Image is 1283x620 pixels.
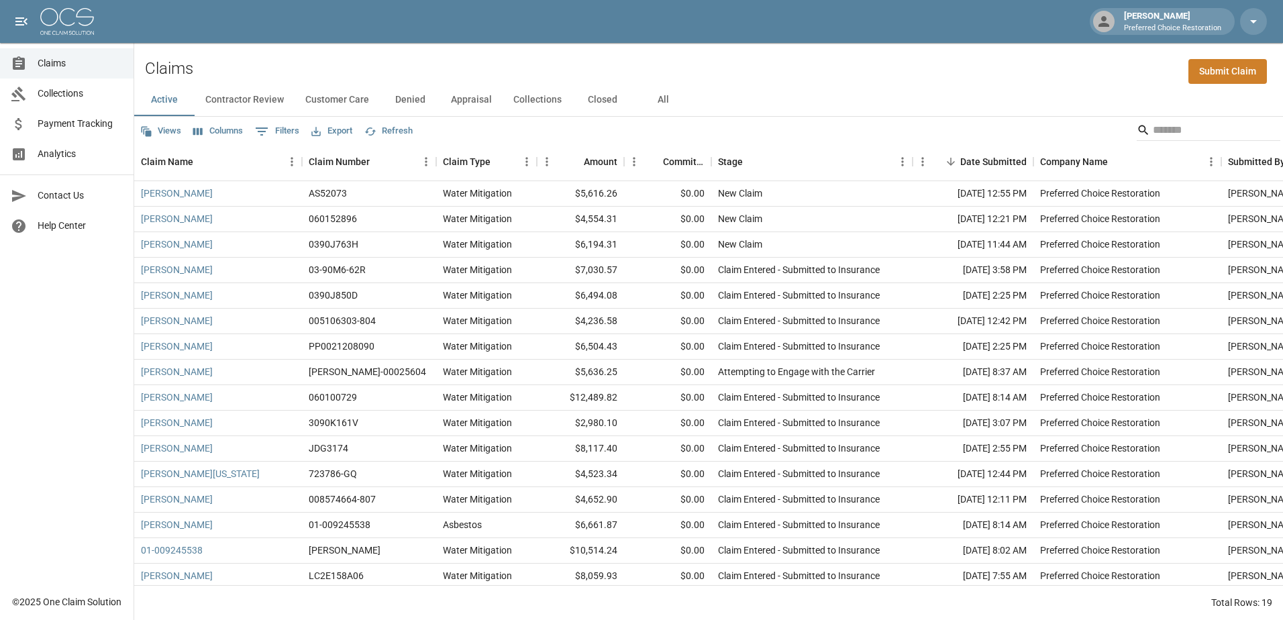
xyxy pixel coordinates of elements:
div: Preferred Choice Restoration [1040,212,1160,225]
div: Total Rows: 19 [1211,596,1272,609]
div: [DATE] 3:07 PM [913,411,1033,436]
div: [DATE] 2:25 PM [913,283,1033,309]
div: Claim Entered - Submitted to Insurance [718,569,880,582]
div: 3090K161V [309,416,358,429]
div: Claim Entered - Submitted to Insurance [718,416,880,429]
div: $6,494.08 [537,283,624,309]
div: Preferred Choice Restoration [1040,442,1160,455]
a: [PERSON_NAME] [141,340,213,353]
div: [DATE] 8:14 AM [913,513,1033,538]
div: Water Mitigation [443,467,512,480]
div: Water Mitigation [443,187,512,200]
div: Date Submitted [913,143,1033,180]
div: $0.00 [624,538,711,564]
div: 723786-GQ [309,467,357,480]
div: © 2025 One Claim Solution [12,595,121,609]
div: $0.00 [624,436,711,462]
p: Preferred Choice Restoration [1124,23,1221,34]
div: PP0021208090 [309,340,374,353]
div: 03-90M6-62R [309,263,366,276]
div: Preferred Choice Restoration [1040,391,1160,404]
div: $0.00 [624,564,711,589]
a: [PERSON_NAME] [141,569,213,582]
div: $6,661.87 [537,513,624,538]
div: $12,489.82 [537,385,624,411]
button: Menu [1201,152,1221,172]
div: $0.00 [624,411,711,436]
div: $5,636.25 [537,360,624,385]
div: [DATE] 12:55 PM [913,181,1033,207]
div: $0.00 [624,487,711,513]
div: $0.00 [624,385,711,411]
button: Collections [503,84,572,116]
div: $4,236.58 [537,309,624,334]
a: Submit Claim [1188,59,1267,84]
div: Company Name [1040,143,1108,180]
div: [DATE] 2:25 PM [913,334,1033,360]
div: 060100729 [309,391,357,404]
div: Preferred Choice Restoration [1040,263,1160,276]
div: $0.00 [624,334,711,360]
button: Sort [941,152,960,171]
a: [PERSON_NAME] [141,391,213,404]
div: Search [1137,119,1280,144]
div: Claim Entered - Submitted to Insurance [718,493,880,506]
div: Preferred Choice Restoration [1040,238,1160,251]
button: Sort [491,152,509,171]
div: 0390J763H [309,238,358,251]
div: Claim Entered - Submitted to Insurance [718,467,880,480]
div: $5,616.26 [537,181,624,207]
div: $0.00 [624,283,711,309]
div: $0.00 [624,309,711,334]
a: [PERSON_NAME] [141,416,213,429]
div: $6,194.31 [537,232,624,258]
button: Sort [565,152,584,171]
div: dynamic tabs [134,84,1283,116]
button: Sort [370,152,389,171]
div: $4,652.90 [537,487,624,513]
div: JDG3174 [309,442,348,455]
a: [PERSON_NAME] [141,365,213,378]
div: Water Mitigation [443,289,512,302]
div: Claim Type [443,143,491,180]
div: Claim Type [436,143,537,180]
div: Preferred Choice Restoration [1040,340,1160,353]
span: Analytics [38,147,123,161]
div: New Claim [718,187,762,200]
div: Preferred Choice Restoration [1040,314,1160,327]
h2: Claims [145,59,193,79]
div: Preferred Choice Restoration [1040,493,1160,506]
button: Show filters [252,121,303,142]
div: Water Mitigation [443,314,512,327]
button: Views [137,121,185,142]
div: Amount [537,143,624,180]
div: [DATE] 8:37 AM [913,360,1033,385]
button: Select columns [190,121,246,142]
div: PRAH-00025604 [309,365,426,378]
div: Preferred Choice Restoration [1040,467,1160,480]
a: [PERSON_NAME] [141,263,213,276]
div: LC2E158A06 [309,569,364,582]
div: Amount [584,143,617,180]
div: Preferred Choice Restoration [1040,365,1160,378]
a: [PERSON_NAME][US_STATE] [141,467,260,480]
div: Claim Name [141,143,193,180]
div: Andra Davis [309,544,380,557]
div: Stage [718,143,743,180]
div: Claim Name [134,143,302,180]
div: Committed Amount [624,143,711,180]
div: Water Mitigation [443,416,512,429]
div: $8,059.93 [537,564,624,589]
div: Committed Amount [663,143,705,180]
div: $2,980.10 [537,411,624,436]
button: Sort [644,152,663,171]
span: Claims [38,56,123,70]
a: [PERSON_NAME] [141,493,213,506]
div: $0.00 [624,207,711,232]
div: $0.00 [624,181,711,207]
span: Collections [38,87,123,101]
button: Appraisal [440,84,503,116]
div: Preferred Choice Restoration [1040,544,1160,557]
div: Claim Entered - Submitted to Insurance [718,314,880,327]
div: Claim Entered - Submitted to Insurance [718,391,880,404]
